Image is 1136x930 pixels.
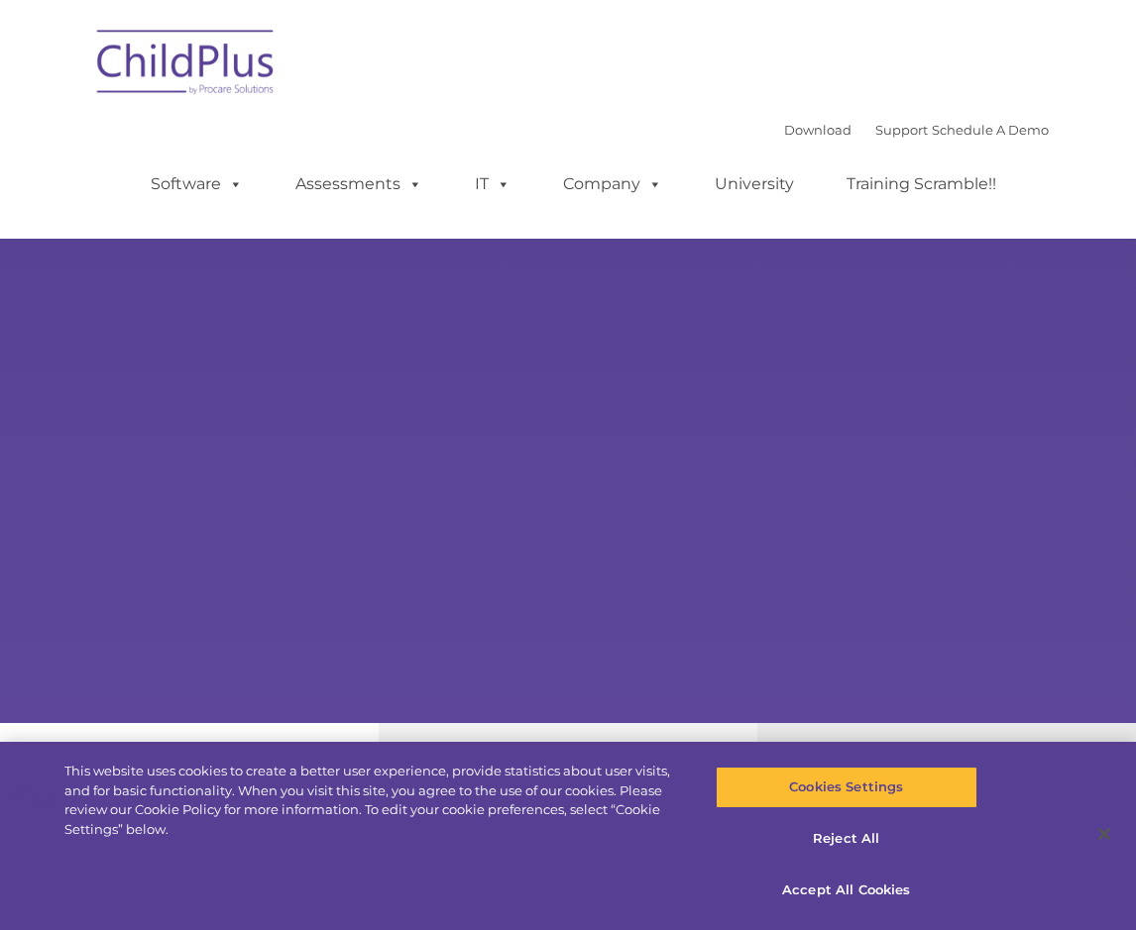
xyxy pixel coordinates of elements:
[716,869,977,910] button: Accept All Cookies
[1082,812,1126,856] button: Close
[716,818,977,860] button: Reject All
[827,164,1016,204] a: Training Scramble!!
[784,122,1049,138] font: |
[695,164,814,204] a: University
[276,164,442,204] a: Assessments
[784,122,852,138] a: Download
[87,16,285,115] img: ChildPlus by Procare Solutions
[131,164,263,204] a: Software
[64,762,682,839] div: This website uses cookies to create a better user experience, provide statistics about user visit...
[716,767,977,808] button: Cookies Settings
[543,164,682,204] a: Company
[455,164,530,204] a: IT
[932,122,1049,138] a: Schedule A Demo
[875,122,928,138] a: Support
